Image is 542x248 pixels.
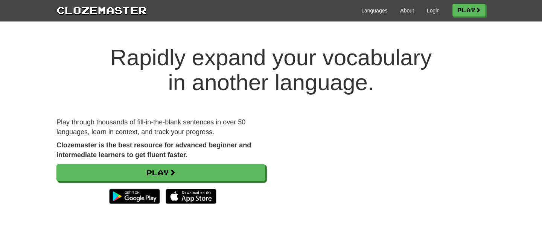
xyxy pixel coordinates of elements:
[452,4,486,17] a: Play
[56,164,265,181] a: Play
[56,118,265,137] p: Play through thousands of fill-in-the-blank sentences in over 50 languages, learn in context, and...
[427,7,440,14] a: Login
[56,141,251,159] strong: Clozemaster is the best resource for advanced beginner and intermediate learners to get fluent fa...
[166,189,216,204] img: Download_on_the_App_Store_Badge_US-UK_135x40-25178aeef6eb6b83b96f5f2d004eda3bffbb37122de64afbaef7...
[400,7,414,14] a: About
[361,7,387,14] a: Languages
[56,3,147,17] a: Clozemaster
[105,185,164,208] img: Get it on Google Play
